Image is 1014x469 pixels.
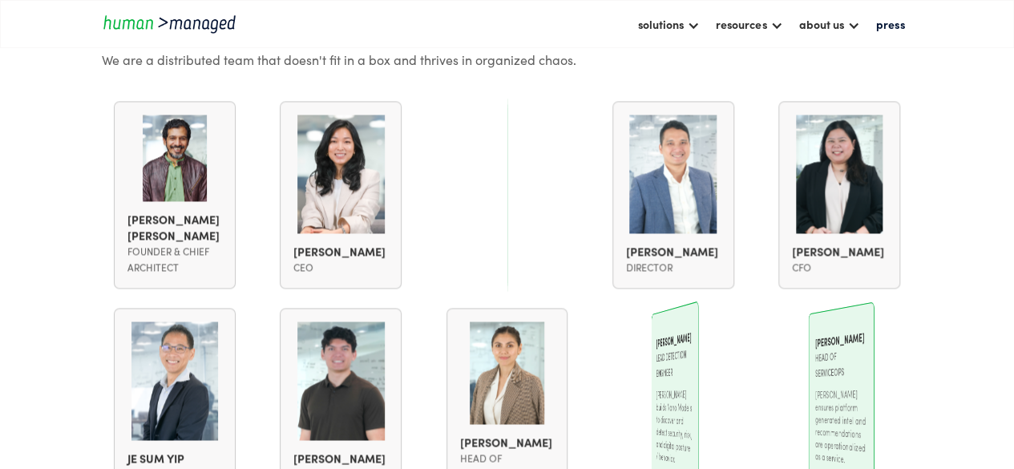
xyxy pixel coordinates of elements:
[708,10,790,38] div: resources
[630,10,708,38] div: solutions
[656,327,692,350] div: [PERSON_NAME]
[798,14,843,34] div: about us
[790,10,867,38] div: about us
[127,211,222,243] div: [PERSON_NAME] [PERSON_NAME]
[716,14,766,34] div: resources
[792,243,887,259] div: [PERSON_NAME]
[867,10,912,38] a: press
[127,450,222,466] div: Je Sum Yip
[815,345,866,381] div: Head of ServiceOps
[815,386,866,467] p: [PERSON_NAME] ensures platform generated intel and recommendations are operationalized as a service.
[293,243,388,259] div: [PERSON_NAME]
[626,259,721,275] div: Director
[102,13,246,34] a: home
[638,14,684,34] div: solutions
[102,50,913,69] div: We are a distributed team that doesn't fit in a box and thrives in organized chaos.
[293,450,388,466] div: [PERSON_NAME]
[656,386,692,468] p: [PERSON_NAME] builds Nano Models to discover and detect security, risk, and digital posture / beh...
[460,434,555,450] div: [PERSON_NAME]
[127,243,222,275] div: Founder & Chief Architect
[293,259,388,275] div: CEO
[792,259,887,275] div: CFO
[815,432,866,452] div: [PERSON_NAME]
[626,243,721,259] div: [PERSON_NAME]
[815,328,866,350] div: [PERSON_NAME]
[656,344,692,380] div: lead detection engineer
